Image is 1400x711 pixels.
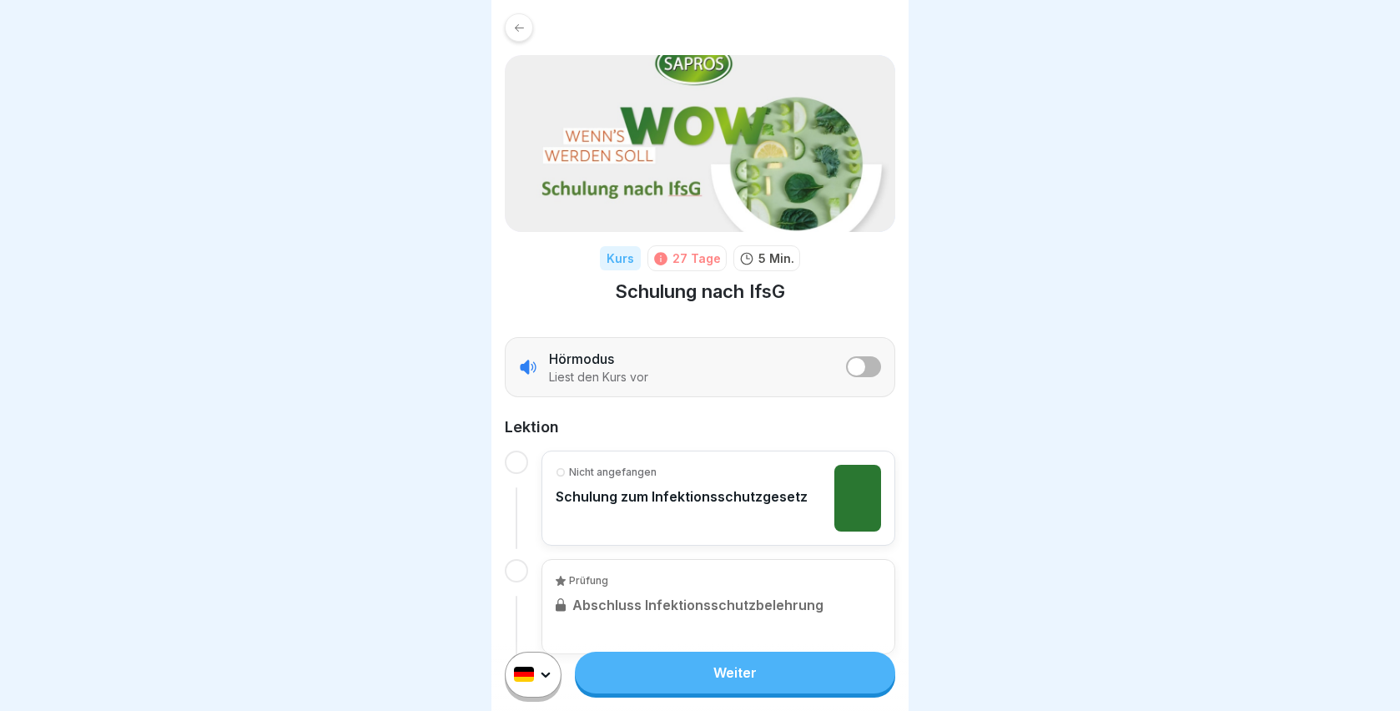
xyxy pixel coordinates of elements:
[569,465,657,480] p: Nicht angefangen
[549,370,648,385] p: Liest den Kurs vor
[556,465,881,532] a: Nicht angefangenSchulung zum Infektionsschutzgesetz
[846,356,881,377] button: listener mode
[834,465,881,532] img: m4lbtggk0glad5jhkpkf5isb.png
[600,246,641,270] div: Kurs
[556,488,808,505] p: Schulung zum Infektionsschutzgesetz
[575,652,895,693] a: Weiter
[505,417,895,437] h2: Lektion
[672,250,721,267] div: 27 Tage
[549,350,614,368] p: Hörmodus
[505,55,895,232] img: gws61i47o4mae1p22ztlfgxa.png
[615,280,785,304] h1: Schulung nach IfsG
[758,250,794,267] p: 5 Min.
[514,668,534,683] img: de.svg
